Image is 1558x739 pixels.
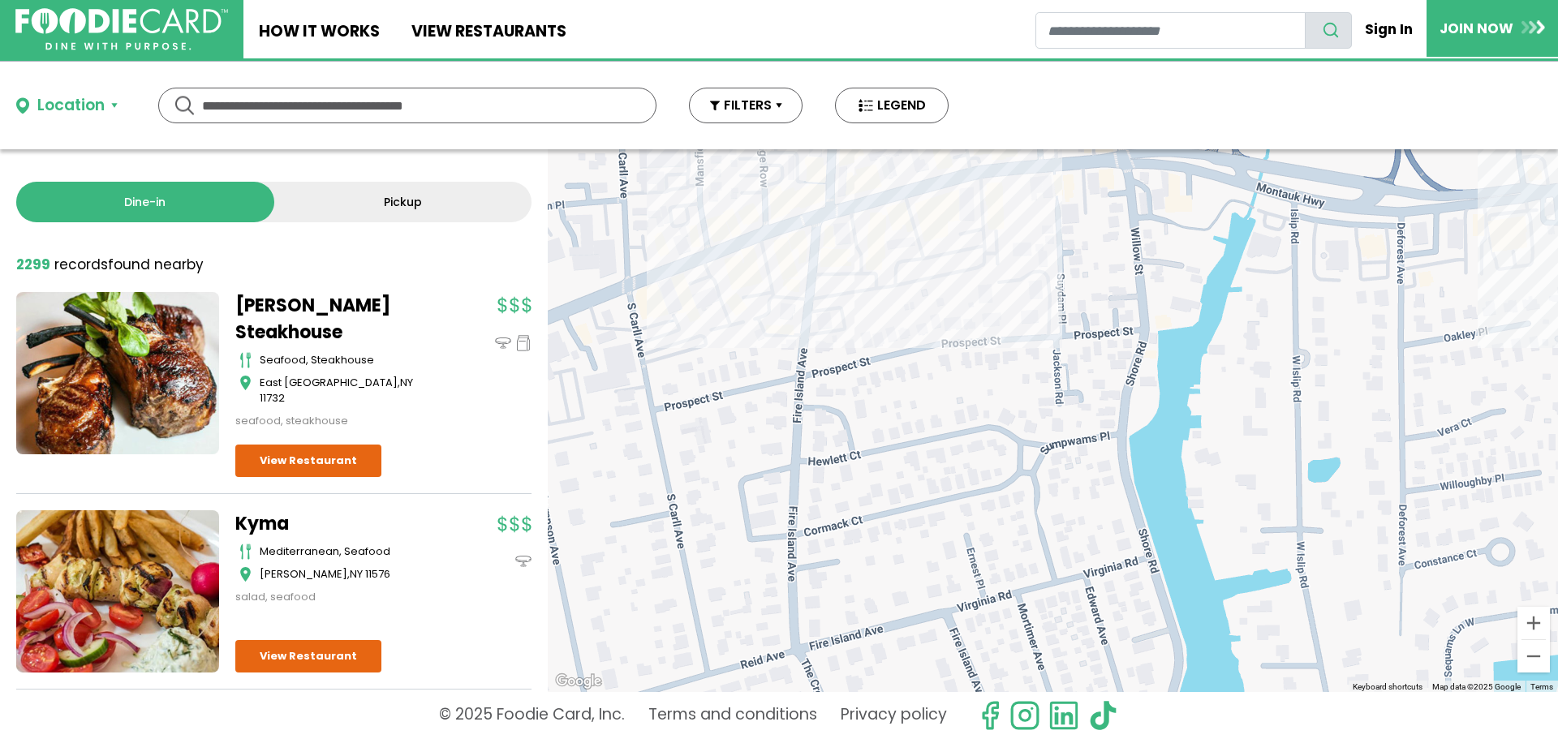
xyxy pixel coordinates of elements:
[835,88,949,123] button: LEGEND
[260,375,398,390] span: East [GEOGRAPHIC_DATA]
[648,700,817,731] a: Terms and conditions
[16,94,118,118] button: Location
[1530,682,1553,691] a: Terms
[1432,682,1521,691] span: Map data ©2025 Google
[239,375,252,391] img: map_icon.svg
[16,255,50,274] strong: 2299
[350,566,363,582] span: NY
[260,390,285,406] span: 11732
[16,255,204,276] div: found nearby
[235,292,438,346] a: [PERSON_NAME] Steakhouse
[975,700,1005,731] svg: check us out on facebook
[274,182,532,222] a: Pickup
[1517,640,1550,672] button: Zoom out
[1035,12,1306,49] input: restaurant search
[260,566,438,582] div: ,
[552,671,605,692] a: Open this area in Google Maps (opens a new window)
[689,88,803,123] button: FILTERS
[552,671,605,692] img: Google
[841,700,947,731] a: Privacy policy
[400,375,413,390] span: NY
[1352,11,1427,47] a: Sign In
[515,553,532,569] img: dinein_icon.svg
[16,182,274,222] a: Dine-in
[1517,607,1550,639] button: Zoom in
[239,352,252,368] img: cutlery_icon.svg
[1087,700,1118,731] img: tiktok.svg
[1048,700,1079,731] img: linkedin.svg
[365,566,390,582] span: 11576
[235,510,438,537] a: Kyma
[239,544,252,560] img: cutlery_icon.svg
[260,544,438,560] div: mediterranean, seafood
[439,700,625,731] p: © 2025 Foodie Card, Inc.
[37,94,105,118] div: Location
[495,335,511,351] img: dinein_icon.svg
[260,566,347,582] span: [PERSON_NAME]
[235,413,438,429] div: seafood, steakhouse
[260,352,438,368] div: seafood, steakhouse
[1353,681,1422,693] button: Keyboard shortcuts
[1305,12,1352,49] button: search
[235,445,381,477] a: View Restaurant
[515,335,532,351] img: pickup_icon.svg
[235,589,438,605] div: salad, seafood
[239,566,252,582] img: map_icon.svg
[15,8,228,51] img: FoodieCard; Eat, Drink, Save, Donate
[235,640,381,672] a: View Restaurant
[54,255,108,274] span: records
[260,375,438,406] div: ,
